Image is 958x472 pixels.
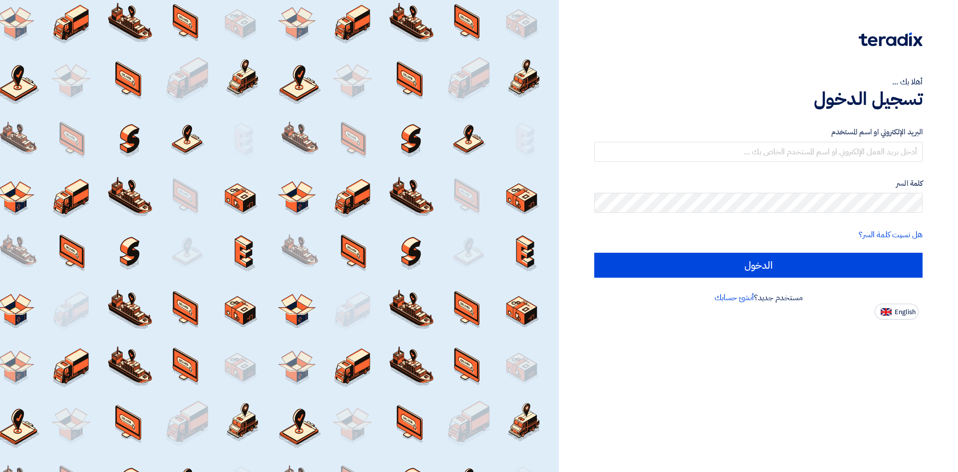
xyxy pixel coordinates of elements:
h1: تسجيل الدخول [594,88,923,110]
div: مستخدم جديد؟ [594,292,923,304]
input: أدخل بريد العمل الإلكتروني او اسم المستخدم الخاص بك ... [594,142,923,162]
button: English [875,304,919,320]
label: كلمة السر [594,178,923,189]
img: Teradix logo [859,32,923,46]
input: الدخول [594,253,923,278]
div: أهلا بك ... [594,76,923,88]
span: English [895,309,916,316]
a: هل نسيت كلمة السر؟ [859,229,923,241]
label: البريد الإلكتروني او اسم المستخدم [594,126,923,138]
a: أنشئ حسابك [715,292,754,304]
img: en-US.png [881,308,892,316]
